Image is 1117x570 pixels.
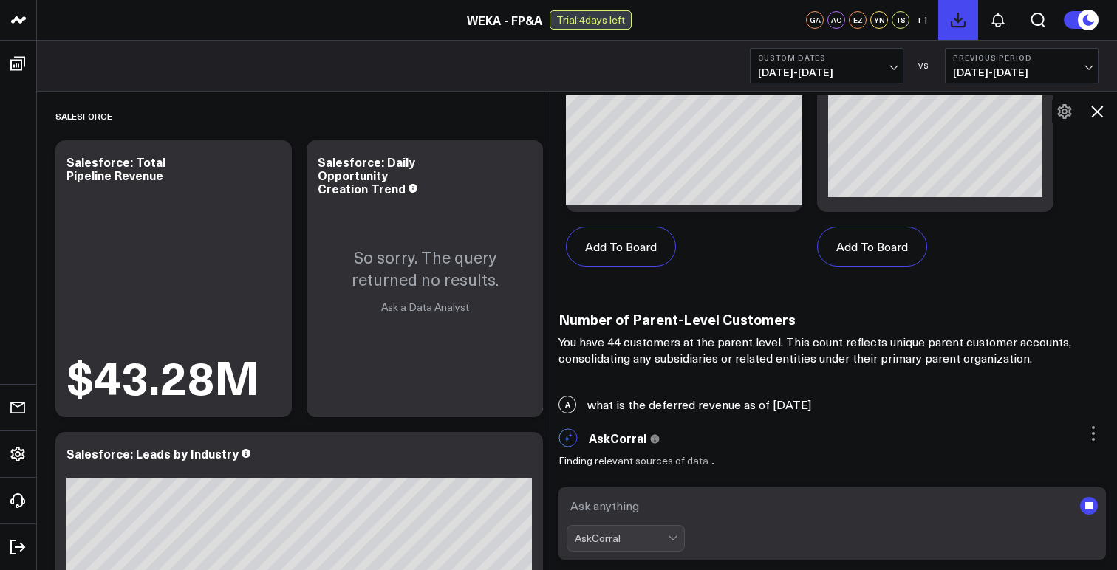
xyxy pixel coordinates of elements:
button: Custom Dates[DATE]-[DATE] [750,48,903,83]
div: VS [911,61,937,70]
div: Salesforce: Total Pipeline Revenue [66,154,165,183]
button: Previous Period[DATE]-[DATE] [945,48,1099,83]
p: You have 44 customers at the parent level. This count reflects unique parent customer accounts, c... [558,334,1106,366]
div: $43.28M [66,353,259,399]
a: WEKA - FP&A [467,12,542,28]
b: Custom Dates [758,53,895,62]
div: AC [827,11,845,29]
div: what is the deferred revenue as of [DATE] [547,388,1117,421]
span: [DATE] - [DATE] [758,66,895,78]
div: GA [806,11,824,29]
span: [DATE] - [DATE] [953,66,1090,78]
div: Salesforce: Daily Opportunity Creation Trend [318,154,415,196]
b: Previous Period [953,53,1090,62]
div: TS [892,11,909,29]
button: +1 [913,11,931,29]
div: Finding relevant sources of data [558,455,724,467]
div: Trial: 4 days left [550,10,632,30]
span: + 1 [916,15,929,25]
span: A [558,396,576,413]
div: Salesforce: Leads by Industry [66,445,239,461]
div: EZ [849,11,867,29]
h3: Number of Parent-Level Customers [558,311,1106,327]
span: AskCorral [589,430,646,446]
p: So sorry. The query returned no results. [321,246,528,290]
a: Ask a Data Analyst [381,300,469,314]
button: Add To Board [817,227,927,267]
div: Salesforce [55,99,112,133]
button: Add To Board [566,227,676,267]
div: YN [870,11,888,29]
